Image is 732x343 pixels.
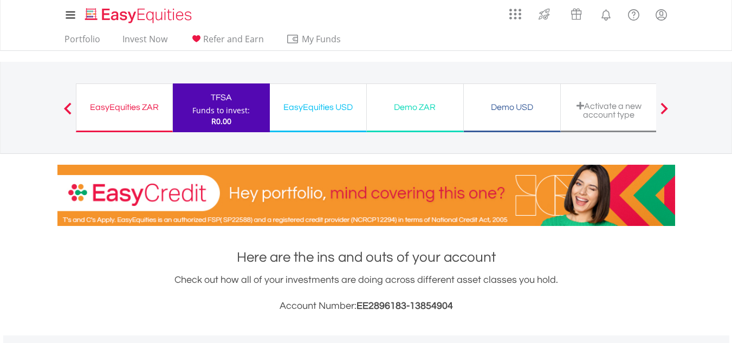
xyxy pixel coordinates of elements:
div: Check out how all of your investments are doing across different asset classes you hold. [57,273,675,314]
span: My Funds [286,32,357,46]
img: EasyEquities_Logo.png [83,7,196,24]
div: EasyEquities ZAR [83,100,166,115]
div: Demo ZAR [373,100,457,115]
span: Refer and Earn [203,33,264,45]
a: Portfolio [60,34,105,50]
img: grid-menu-icon.svg [509,8,521,20]
img: vouchers-v2.svg [567,5,585,23]
a: Refer and Earn [185,34,268,50]
a: Notifications [592,3,620,24]
a: AppsGrid [502,3,528,20]
img: thrive-v2.svg [535,5,553,23]
div: TFSA [179,90,263,105]
img: EasyCredit Promotion Banner [57,165,675,226]
a: Vouchers [560,3,592,23]
div: Activate a new account type [567,101,651,119]
div: Funds to invest: [192,105,250,116]
div: EasyEquities USD [276,100,360,115]
div: Demo USD [470,100,554,115]
h1: Here are the ins and outs of your account [57,248,675,267]
h3: Account Number: [57,299,675,314]
a: My Profile [647,3,675,27]
a: Invest Now [118,34,172,50]
span: EE2896183-13854904 [357,301,453,311]
a: Home page [81,3,196,24]
a: FAQ's and Support [620,3,647,24]
span: R0.00 [211,116,231,126]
